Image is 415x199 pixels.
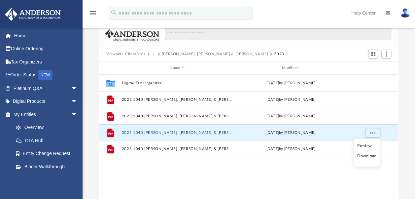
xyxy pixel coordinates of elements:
[365,128,380,138] button: More options
[165,28,391,40] input: Search files and folders
[5,82,87,95] a: Platinum Q&Aarrow_drop_down
[9,173,84,186] a: My Blueprint
[71,95,84,108] span: arrow_drop_down
[235,146,346,152] div: [DATE] by [PERSON_NAME]
[235,65,346,71] div: Modified
[89,9,97,17] i: menu
[274,51,284,57] button: 2023
[349,65,396,71] div: id
[71,108,84,121] span: arrow_drop_down
[102,65,119,71] div: id
[235,130,346,136] div: [DATE] by [PERSON_NAME]
[106,51,145,57] button: Viewable-ClientDocs
[5,95,87,108] a: Digital Productsarrow_drop_down
[9,121,87,134] a: Overview
[122,147,233,151] button: 2023 1040 [PERSON_NAME], [PERSON_NAME] & [PERSON_NAME] - Review Copy.pdf
[71,82,84,95] span: arrow_drop_down
[5,68,87,82] a: Order StatusNEW
[122,131,233,135] button: 2023 1040 [PERSON_NAME], [PERSON_NAME] & [PERSON_NAME] - Filing Instructions.pdf
[235,97,346,103] div: [DATE] by [PERSON_NAME]
[357,142,376,149] li: Preview
[368,50,378,59] button: Switch to Grid View
[110,9,118,16] i: search
[235,113,346,119] div: [DATE] by [PERSON_NAME]
[152,51,156,57] button: ···
[5,42,87,56] a: Online Ordering
[38,70,52,80] div: NEW
[122,114,233,118] button: 2023 1040 [PERSON_NAME], [PERSON_NAME] & [PERSON_NAME] - e-file authorization - please sign.pdf
[122,98,233,102] button: 2023 1040 [PERSON_NAME], [PERSON_NAME] & [PERSON_NAME] - (FEDERAL) Print, Sign, & Mail.pdf
[357,153,376,160] li: Download
[89,13,97,17] a: menu
[121,65,232,71] div: Name
[122,81,233,85] button: Digital Tax Organizer
[5,55,87,68] a: Tax Organizers
[9,147,87,160] a: Entity Change Request
[5,29,87,42] a: Home
[353,139,380,167] ul: More options
[9,134,87,147] a: CTA Hub
[162,51,268,57] button: [PERSON_NAME], [PERSON_NAME] & [PERSON_NAME]
[9,160,87,173] a: Binder Walkthrough
[235,80,346,86] div: [DATE] by [PERSON_NAME]
[400,8,410,18] img: User Pic
[3,8,63,21] img: Anderson Advisors Platinum Portal
[5,108,87,121] a: My Entitiesarrow_drop_down
[381,50,391,59] button: Add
